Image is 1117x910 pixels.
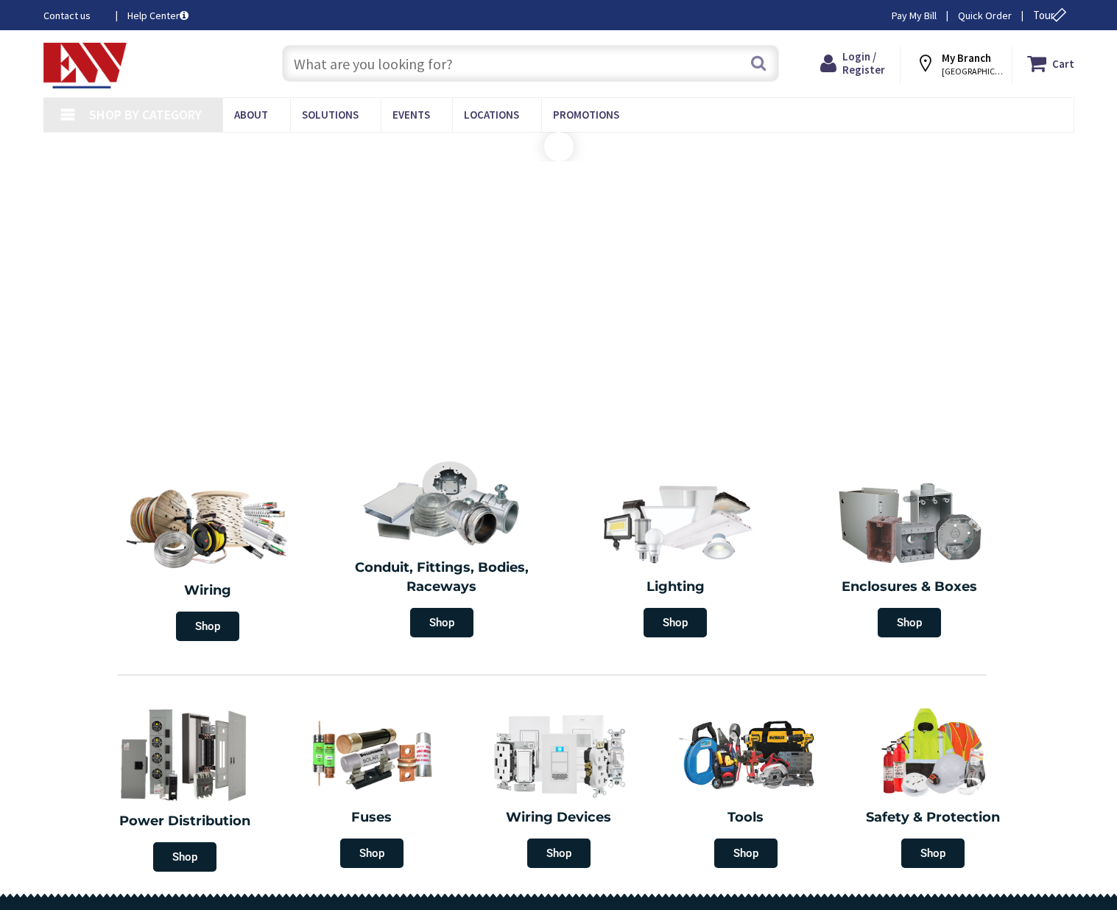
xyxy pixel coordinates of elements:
[958,8,1012,23] a: Quick Order
[43,8,104,23] a: Contact us
[328,452,555,645] a: Conduit, Fittings, Bodies, Raceways Shop
[282,45,779,82] input: What are you looking for?
[563,472,789,645] a: Lighting Shop
[1052,50,1074,77] strong: Cart
[901,839,965,868] span: Shop
[714,839,778,868] span: Shop
[91,472,325,648] a: Wiring Shop
[820,50,885,77] a: Login / Register
[464,108,519,122] span: Locations
[663,808,828,827] h2: Tools
[410,608,473,637] span: Shop
[842,49,885,77] span: Login / Register
[234,108,268,122] span: About
[289,808,454,827] h2: Fuses
[89,106,202,123] span: Shop By Category
[892,8,937,23] a: Pay My Bill
[336,559,548,596] h2: Conduit, Fittings, Bodies, Raceways
[796,472,1023,645] a: Enclosures & Boxes Shop
[282,698,462,875] a: Fuses Shop
[476,808,641,827] h2: Wiring Devices
[942,66,1004,77] span: [GEOGRAPHIC_DATA], [GEOGRAPHIC_DATA]
[340,839,404,868] span: Shop
[644,608,707,637] span: Shop
[878,608,941,637] span: Shop
[942,51,991,65] strong: My Branch
[527,839,591,868] span: Shop
[915,50,998,77] div: My Branch [GEOGRAPHIC_DATA], [GEOGRAPHIC_DATA]
[43,43,127,88] img: Electrical Wholesalers, Inc.
[1033,8,1071,22] span: Tour
[153,842,216,872] span: Shop
[127,8,188,23] a: Help Center
[392,108,430,122] span: Events
[91,697,278,879] a: Power Distribution Shop
[469,698,649,875] a: Wiring Devices Shop
[99,812,271,831] h2: Power Distribution
[850,808,1015,827] h2: Safety & Protection
[176,612,239,641] span: Shop
[99,581,318,601] h2: Wiring
[553,108,619,122] span: Promotions
[843,698,1023,875] a: Safety & Protection Shop
[656,698,836,875] a: Tools Shop
[302,108,359,122] span: Solutions
[803,578,1015,597] h2: Enclosures & Boxes
[1027,50,1074,77] a: Cart
[570,578,782,597] h2: Lighting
